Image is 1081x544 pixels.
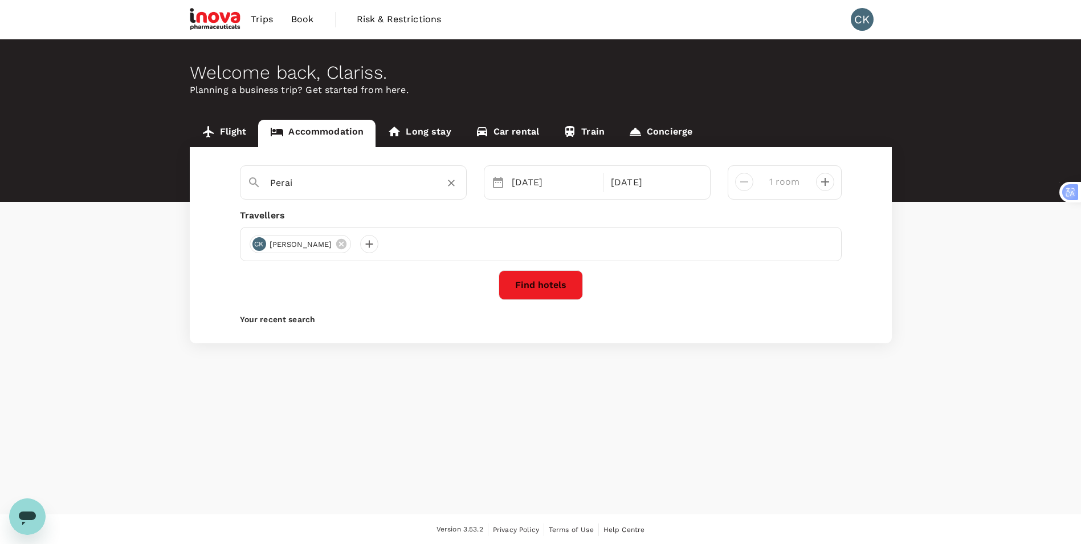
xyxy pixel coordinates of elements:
[603,526,645,534] span: Help Centre
[443,175,459,191] button: Clear
[240,209,842,222] div: Travellers
[549,526,594,534] span: Terms of Use
[291,13,314,26] span: Book
[9,498,46,535] iframe: 启动消息传送窗口的按钮
[617,120,704,147] a: Concierge
[463,120,552,147] a: Car rental
[816,173,834,191] button: decrease
[190,7,242,32] img: iNova Pharmaceuticals
[606,171,701,194] div: [DATE]
[493,523,539,536] a: Privacy Policy
[762,173,807,191] input: Add rooms
[251,13,273,26] span: Trips
[851,8,874,31] div: CK
[507,171,602,194] div: [DATE]
[549,523,594,536] a: Terms of Use
[252,237,266,251] div: CK
[551,120,617,147] a: Train
[499,270,583,300] button: Find hotels
[357,13,442,26] span: Risk & Restrictions
[458,182,460,184] button: Open
[376,120,463,147] a: Long stay
[603,523,645,536] a: Help Centre
[258,120,376,147] a: Accommodation
[493,526,539,534] span: Privacy Policy
[250,235,352,253] div: CK[PERSON_NAME]
[190,120,259,147] a: Flight
[437,524,483,535] span: Version 3.53.2
[270,174,427,192] input: Search cities, hotels, work locations
[190,62,892,83] div: Welcome back , Clariss .
[263,239,339,250] span: [PERSON_NAME]
[240,314,842,325] p: Your recent search
[190,83,892,97] p: Planning a business trip? Get started from here.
